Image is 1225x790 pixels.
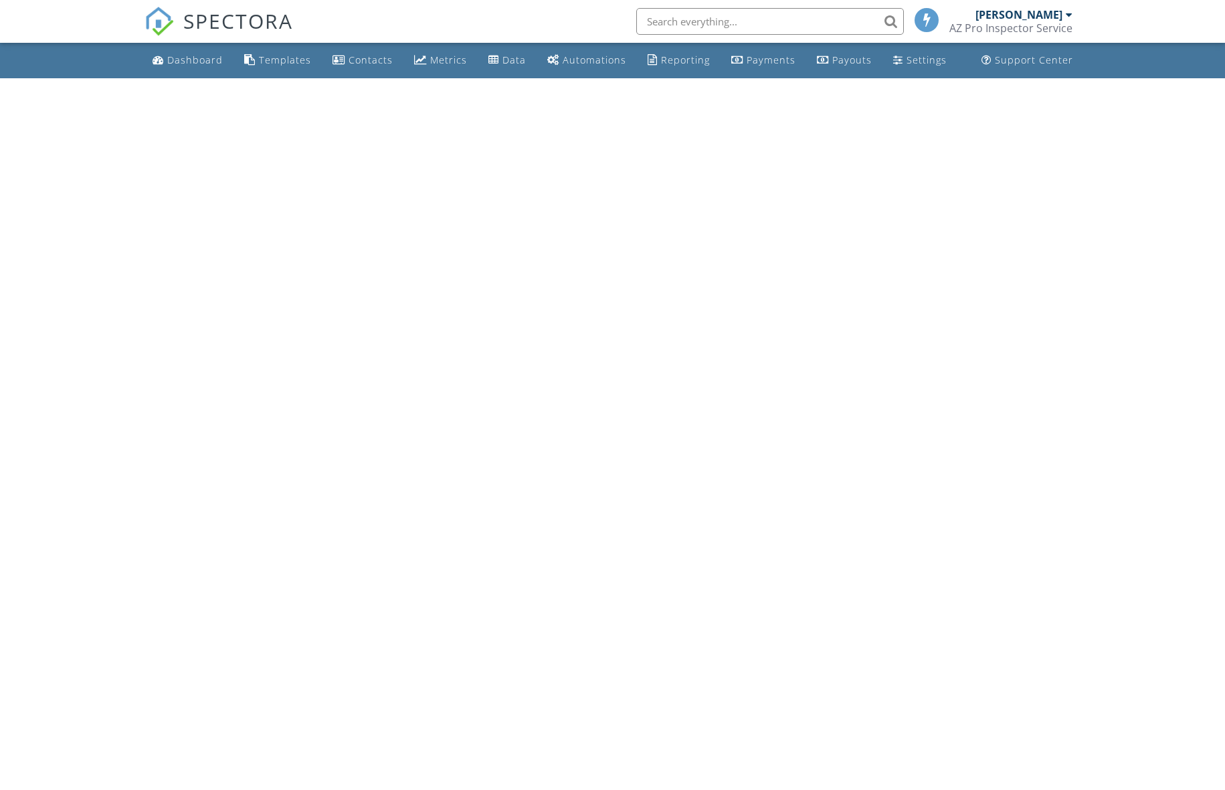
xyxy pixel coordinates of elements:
[147,48,228,73] a: Dashboard
[167,54,223,66] div: Dashboard
[542,48,632,73] a: Automations (Basic)
[239,48,316,73] a: Templates
[502,54,526,66] div: Data
[832,54,872,66] div: Payouts
[975,8,1062,21] div: [PERSON_NAME]
[995,54,1073,66] div: Support Center
[949,21,1072,35] div: AZ Pro Inspector Service
[661,54,710,66] div: Reporting
[327,48,398,73] a: Contacts
[888,48,952,73] a: Settings
[907,54,947,66] div: Settings
[747,54,795,66] div: Payments
[430,54,467,66] div: Metrics
[145,18,293,46] a: SPECTORA
[409,48,472,73] a: Metrics
[726,48,801,73] a: Payments
[483,48,531,73] a: Data
[183,7,293,35] span: SPECTORA
[812,48,877,73] a: Payouts
[642,48,715,73] a: Reporting
[145,7,174,36] img: The Best Home Inspection Software - Spectora
[349,54,393,66] div: Contacts
[636,8,904,35] input: Search everything...
[976,48,1078,73] a: Support Center
[259,54,311,66] div: Templates
[563,54,626,66] div: Automations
